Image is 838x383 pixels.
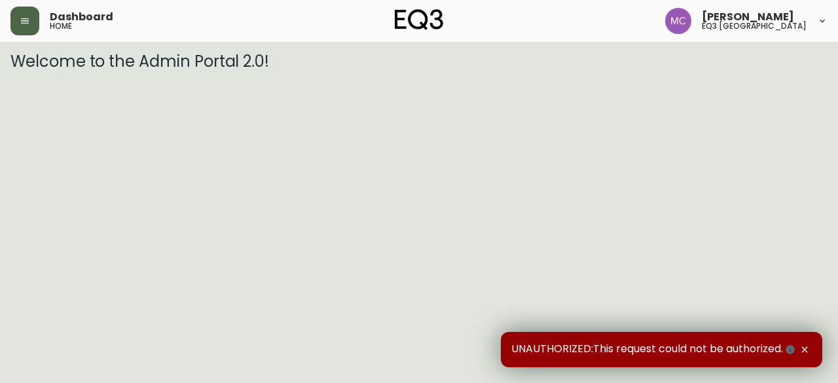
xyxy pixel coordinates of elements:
img: logo [395,9,443,30]
span: UNAUTHORIZED:This request could not be authorized. [511,342,797,357]
h5: home [50,22,72,30]
img: 6dbdb61c5655a9a555815750a11666cc [665,8,691,34]
span: Dashboard [50,12,113,22]
h5: eq3 [GEOGRAPHIC_DATA] [702,22,807,30]
span: [PERSON_NAME] [702,12,794,22]
h3: Welcome to the Admin Portal 2.0! [10,52,828,71]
